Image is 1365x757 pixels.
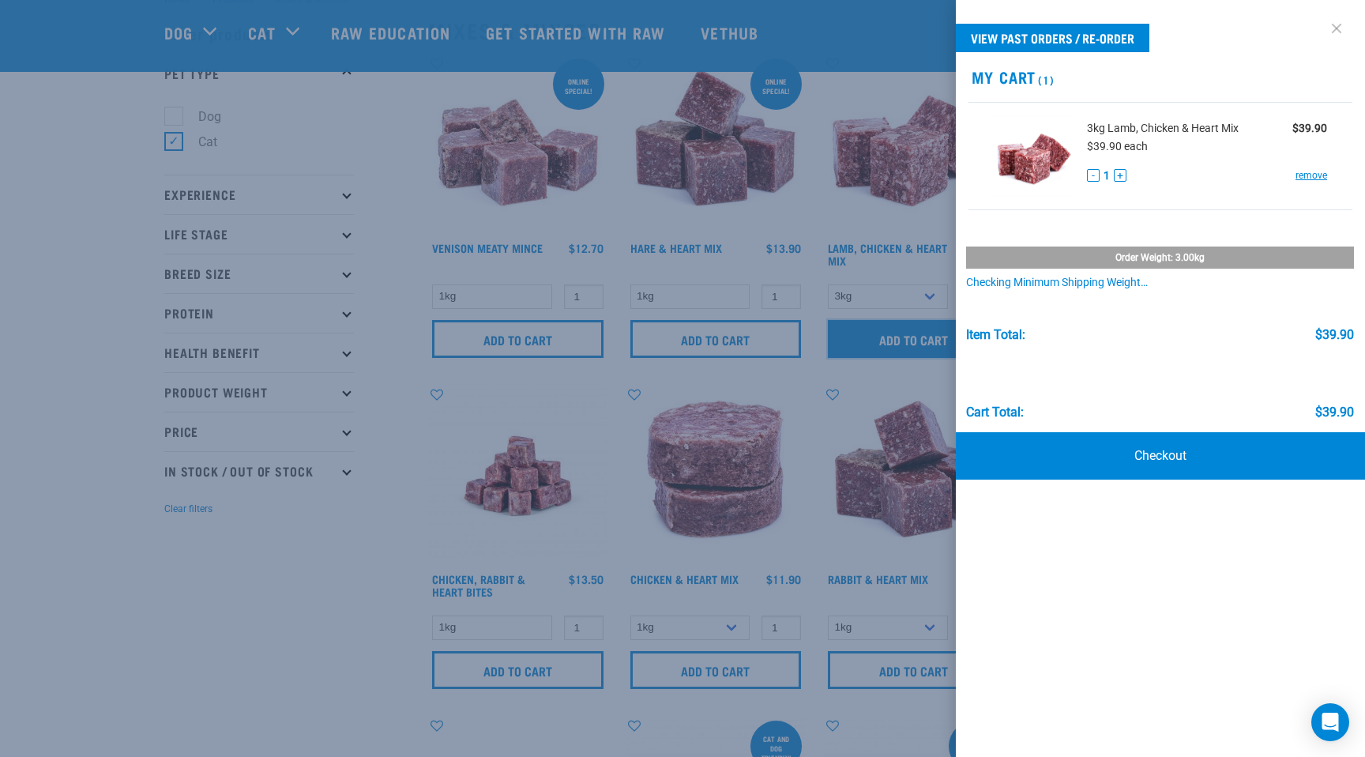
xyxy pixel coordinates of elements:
[1311,703,1349,741] div: Open Intercom Messenger
[1087,120,1239,137] span: 3kg Lamb, Chicken & Heart Mix
[956,432,1365,480] a: Checkout
[1295,168,1327,183] a: remove
[966,405,1024,420] div: Cart total:
[966,277,1354,289] div: Checking minimum shipping weight…
[1292,122,1327,134] strong: $39.90
[994,115,1075,197] img: Lamb, Chicken & Heart Mix
[956,68,1365,86] h2: My Cart
[1087,169,1100,182] button: -
[966,247,1354,269] div: Order weight: 3.00kg
[1114,169,1126,182] button: +
[1104,168,1110,184] span: 1
[1315,405,1354,420] div: $39.90
[1087,140,1148,153] span: $39.90 each
[966,328,1025,342] div: Item Total:
[1315,328,1354,342] div: $39.90
[956,24,1149,52] a: View past orders / re-order
[1036,77,1054,82] span: (1)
